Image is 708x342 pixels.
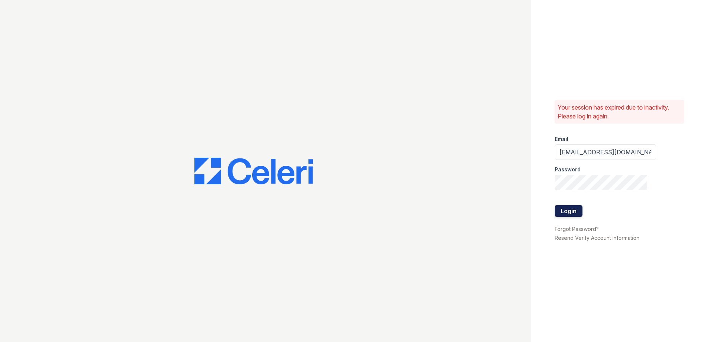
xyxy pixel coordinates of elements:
[555,205,582,217] button: Login
[555,166,581,173] label: Password
[558,103,681,121] p: Your session has expired due to inactivity. Please log in again.
[194,158,313,184] img: CE_Logo_Blue-a8612792a0a2168367f1c8372b55b34899dd931a85d93a1a3d3e32e68fde9ad4.png
[555,226,599,232] a: Forgot Password?
[555,135,568,143] label: Email
[555,235,639,241] a: Resend Verify Account Information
